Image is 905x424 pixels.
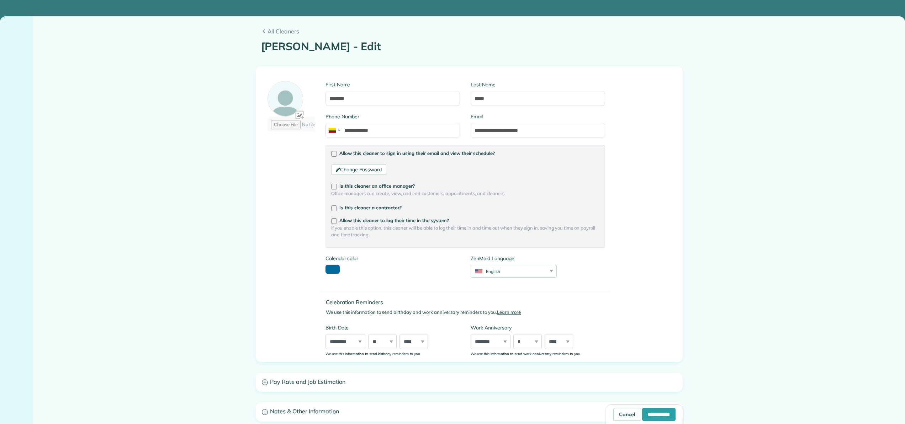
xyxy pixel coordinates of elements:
[331,225,600,238] span: If you enable this option, this cleaner will be able to log their time in and time out when they ...
[471,324,605,331] label: Work Anniversary
[326,255,358,262] label: Calendar color
[326,123,342,138] div: Colombia: +57
[471,81,605,88] label: Last Name
[326,113,460,120] label: Phone Number
[326,299,611,305] h4: Celebration Reminders
[471,351,581,356] sub: We use this information to send work anniversary reminders to you.
[331,190,600,197] span: Office managers can create, view, and edit customers, appointments, and cleaners
[471,255,557,262] label: ZenMaid Language
[261,41,677,52] h1: [PERSON_NAME] - Edit
[326,265,340,274] button: toggle color picker dialog
[339,183,415,189] span: Is this cleaner an office manager?
[339,218,449,223] span: Allow this cleaner to log their time in the system?
[268,27,677,36] span: All Cleaners
[339,150,495,156] span: Allow this cleaner to sign in using their email and view their schedule?
[256,373,682,391] a: Pay Rate and Job Estimation
[326,351,421,356] sub: We use this information to send birthday reminders to you.
[331,164,386,175] a: Change Password
[613,408,641,421] a: Cancel
[497,309,521,315] a: Learn more
[326,324,460,331] label: Birth Date
[326,309,611,316] p: We use this information to send birthday and work anniversary reminders to you.
[256,403,682,421] a: Notes & Other Information
[326,81,460,88] label: First Name
[471,113,605,120] label: Email
[339,205,402,210] span: Is this cleaner a contractor?
[471,268,547,274] div: English
[261,27,677,36] a: All Cleaners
